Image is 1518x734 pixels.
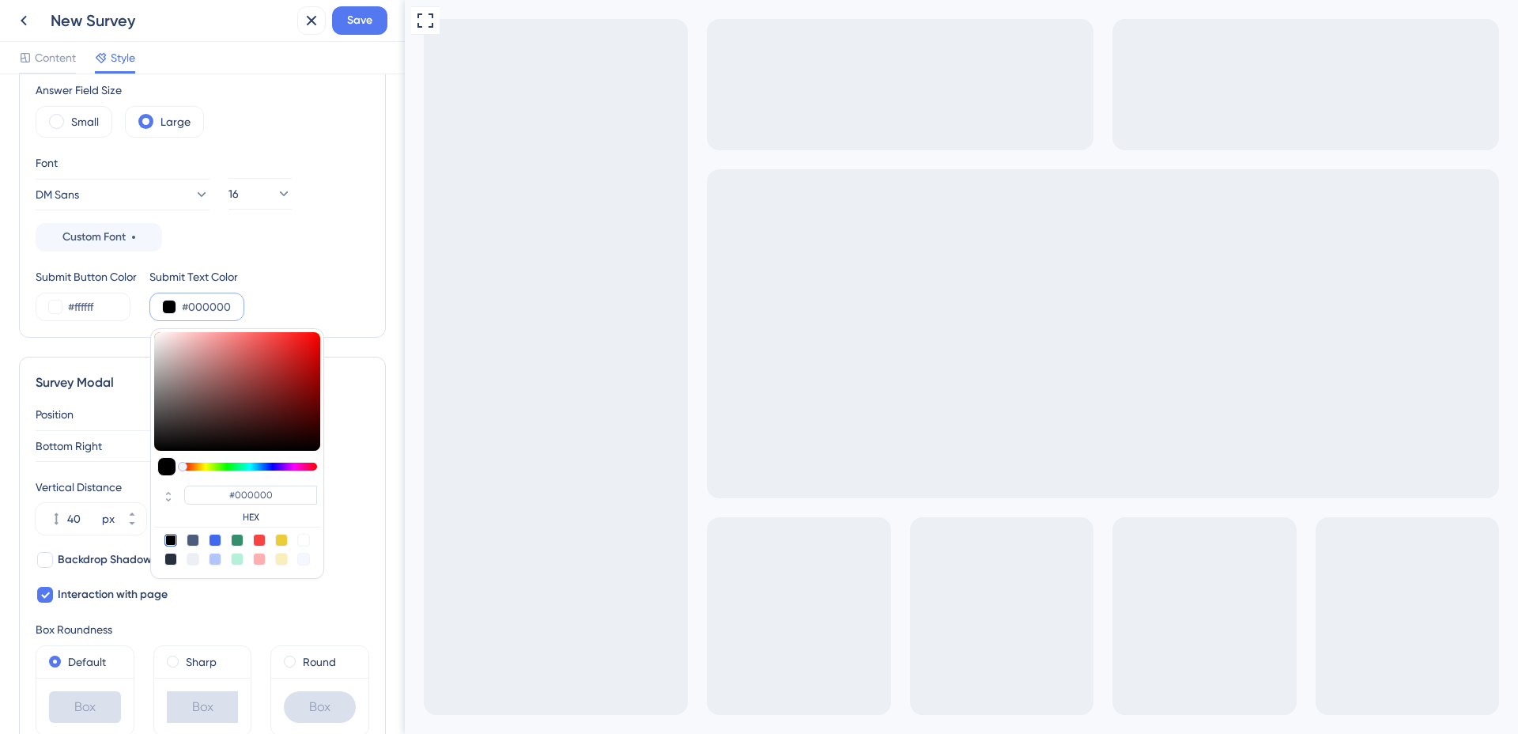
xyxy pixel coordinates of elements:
[36,267,137,286] div: Submit Button Color
[93,60,303,108] div: Multiple choices rating
[303,653,336,672] label: Round
[347,11,372,30] span: Save
[110,78,303,91] label: [PERSON_NAME], quero saber mais
[36,153,210,172] div: Font
[228,184,239,203] span: 16
[36,223,162,252] button: Custom Font
[118,503,146,519] button: px
[35,48,76,67] span: Content
[167,691,239,723] div: Box
[36,620,369,639] div: Box Roundness
[36,373,369,392] div: Survey Modal
[184,511,317,524] label: HEX
[51,9,291,32] div: New Survey
[71,112,99,131] label: Small
[47,13,57,32] div: Go to Question 2
[373,13,383,32] div: Close survey
[58,550,152,569] span: Backdrop Shadow
[67,509,99,528] input: px
[49,691,121,723] div: Box
[110,93,246,107] label: Não posso participar agora
[36,405,369,424] div: Position
[36,185,79,204] span: DM Sans
[36,478,146,497] div: Vertical Distance
[228,178,292,210] button: 16
[149,267,244,286] div: Submit Text Color
[36,437,102,456] span: Bottom Right
[62,228,126,247] span: Custom Font
[118,519,146,535] button: px
[111,48,135,67] span: Style
[332,6,387,35] button: Save
[36,81,204,100] div: Answer Field Size
[284,691,356,723] div: Box
[36,179,210,210] button: DM Sans
[36,430,210,462] button: Bottom Right
[68,653,106,672] label: Default
[206,13,223,32] span: Question 1 / 2
[102,509,115,528] div: px
[13,13,22,32] div: false
[93,60,303,108] div: radio group
[160,112,191,131] label: Large
[58,585,168,604] span: Interaction with page
[110,62,217,75] label: Sim, quero participar
[186,653,217,672] label: Sharp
